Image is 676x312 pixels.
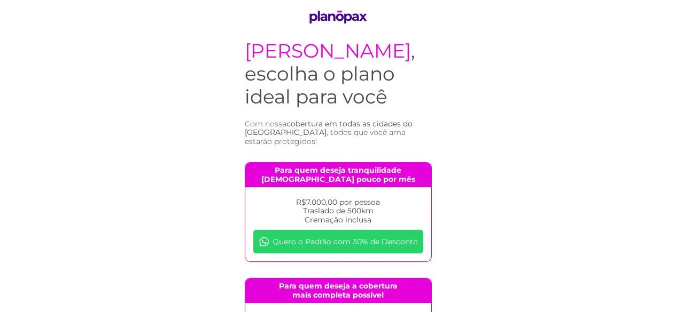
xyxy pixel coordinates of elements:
img: whatsapp [259,236,269,247]
h3: Com nossa , todos que você ama estarão protegidos! [245,119,432,146]
img: logo PlanoPax [306,11,371,23]
h4: Para quem deseja tranquilidade [DEMOGRAPHIC_DATA] pouco por mês [245,163,431,187]
p: R$7.000,00 por pessoa Traslado de 500km Cremação inclusa [253,198,423,225]
a: Quero o Padrão com 30% de Desconto [253,230,423,253]
span: [PERSON_NAME] [245,39,411,62]
h4: Para quem deseja a cobertura mais completa possível [245,278,431,303]
h1: , escolha o plano ideal para você [245,39,432,109]
span: cobertura em todas as cidades do [GEOGRAPHIC_DATA] [245,119,413,138]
